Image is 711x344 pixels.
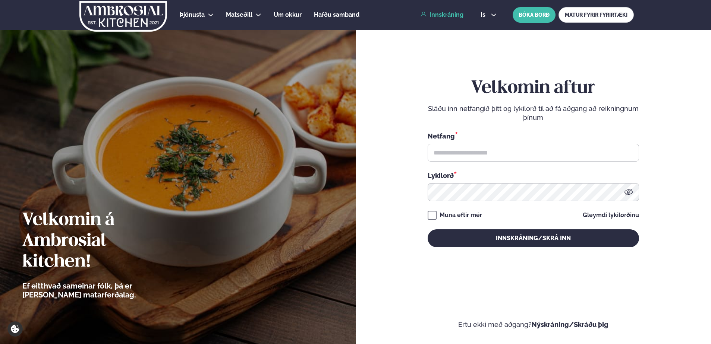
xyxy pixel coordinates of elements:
[314,10,359,19] a: Hafðu samband
[428,78,639,99] h2: Velkomin aftur
[421,12,463,18] a: Innskráning
[226,10,252,19] a: Matseðill
[378,320,689,329] p: Ertu ekki með aðgang?
[22,281,177,299] p: Ef eitthvað sameinar fólk, þá er [PERSON_NAME] matarferðalag.
[559,7,634,23] a: MATUR FYRIR FYRIRTÆKI
[274,11,302,18] span: Um okkur
[428,131,639,141] div: Netfang
[22,210,177,273] h2: Velkomin á Ambrosial kitchen!
[583,212,639,218] a: Gleymdi lykilorðinu
[274,10,302,19] a: Um okkur
[226,11,252,18] span: Matseðill
[475,12,503,18] button: is
[428,171,639,180] div: Lykilorð
[7,321,23,337] a: Cookie settings
[481,12,488,18] span: is
[79,1,168,32] img: logo
[180,10,205,19] a: Þjónusta
[513,7,556,23] button: BÓKA BORÐ
[314,11,359,18] span: Hafðu samband
[180,11,205,18] span: Þjónusta
[532,321,608,328] a: Nýskráning/Skráðu þig
[428,104,639,122] p: Sláðu inn netfangið þitt og lykilorð til að fá aðgang að reikningnum þínum
[428,229,639,247] button: Innskráning/Skrá inn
